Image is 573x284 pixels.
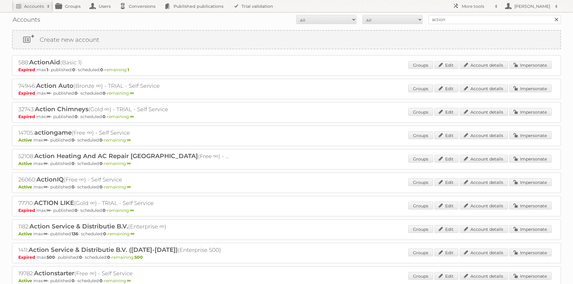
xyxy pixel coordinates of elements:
strong: ∞ [44,137,48,143]
p: max: - published: - scheduled: - [18,255,555,260]
span: Active [18,184,34,190]
a: Groups [408,225,433,233]
strong: ∞ [44,184,48,190]
span: remaining: [112,255,143,260]
h2: 77710: (Gold ∞) - TRIAL - Self Service [18,199,229,207]
strong: 500 [47,255,55,260]
a: Account details [460,272,508,280]
span: remaining: [105,67,129,72]
strong: ∞ [47,90,51,96]
a: Impersonate [509,249,552,256]
span: actiongame [34,129,72,136]
h2: 14705: (Free ∞) - Self Service [18,129,229,137]
strong: ∞ [131,231,134,237]
strong: ∞ [127,161,131,166]
strong: 0 [75,90,78,96]
p: max: - published: - scheduled: - [18,208,555,213]
a: Groups [408,178,433,186]
span: Expired [18,208,37,213]
span: remaining: [107,208,134,213]
strong: ∞ [47,114,51,119]
h2: 52108: (Free ∞) - Self Service [18,152,229,160]
h2: More tools [462,3,492,9]
p: max: - published: - scheduled: - [18,231,555,237]
h2: 32743: (Gold ∞) - TRIAL - Self Service [18,105,229,113]
span: Expired [18,90,37,96]
strong: 136 [72,231,78,237]
a: Account details [460,84,508,92]
a: Account details [460,108,508,116]
a: Impersonate [509,178,552,186]
strong: 0 [75,208,78,213]
a: Groups [408,61,433,69]
strong: ∞ [127,184,131,190]
a: Impersonate [509,61,552,69]
strong: 0 [72,278,75,283]
strong: ∞ [130,114,134,119]
a: Account details [460,131,508,139]
h2: 74946: (Bronze ∞) - TRIAL - Self Service [18,82,229,90]
h2: 1411: (Enterprise 500) [18,246,229,254]
strong: ∞ [130,90,134,96]
strong: 0 [103,114,106,119]
a: Account details [460,225,508,233]
a: Groups [408,108,433,116]
p: max: - published: - scheduled: - [18,90,555,96]
a: Edit [434,225,458,233]
p: max: - published: - scheduled: - [18,278,555,283]
span: remaining: [104,278,131,283]
span: remaining: [107,114,134,119]
strong: ∞ [127,137,131,143]
span: ACTION LIKE [34,199,74,206]
a: Groups [408,272,433,280]
strong: ∞ [127,278,131,283]
span: remaining: [104,137,131,143]
strong: ∞ [47,208,51,213]
span: remaining: [104,161,131,166]
h2: 26060: (Free ∞) - Self Service [18,176,229,184]
strong: 0 [107,255,110,260]
a: Edit [434,61,458,69]
strong: 0 [100,67,103,72]
strong: ∞ [44,161,48,166]
a: Account details [460,202,508,209]
a: Account details [460,178,508,186]
span: Expired [18,114,37,119]
a: Groups [408,131,433,139]
p: max: - published: - scheduled: - [18,67,555,72]
a: Account details [460,249,508,256]
h2: 1182: (Enterprise ∞) [18,223,229,231]
span: Action Service & Distributie B.V. [29,223,128,230]
span: remaining: [108,231,134,237]
strong: 0 [100,161,103,166]
span: Action Service & Distributie B.V. ([DATE]-[DATE]) [29,246,178,253]
a: Impersonate [509,225,552,233]
a: Account details [460,61,508,69]
span: ActionAid [29,59,60,66]
strong: 0 [100,137,103,143]
a: Impersonate [509,155,552,163]
span: Action Heating And AC Repair [GEOGRAPHIC_DATA] [34,152,198,160]
a: Impersonate [509,131,552,139]
span: ActionIQ [36,176,64,183]
span: Active [18,231,34,237]
a: Edit [434,84,458,92]
span: remaining: [104,184,131,190]
strong: ∞ [130,208,134,213]
h2: 19782: (Free ∞) - Self Service [18,270,229,277]
p: max: - published: - scheduled: - [18,137,555,143]
a: Edit [434,108,458,116]
strong: 1 [47,67,48,72]
a: Edit [434,249,458,256]
h2: [PERSON_NAME] [513,3,552,9]
a: Edit [434,202,458,209]
strong: 1 [128,67,129,72]
h2: 588: (Basic 1) [18,59,229,66]
p: max: - published: - scheduled: - [18,184,555,190]
a: Account details [460,155,508,163]
strong: 0 [72,184,75,190]
a: Groups [408,84,433,92]
strong: 0 [100,184,103,190]
a: Impersonate [509,84,552,92]
a: Edit [434,272,458,280]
